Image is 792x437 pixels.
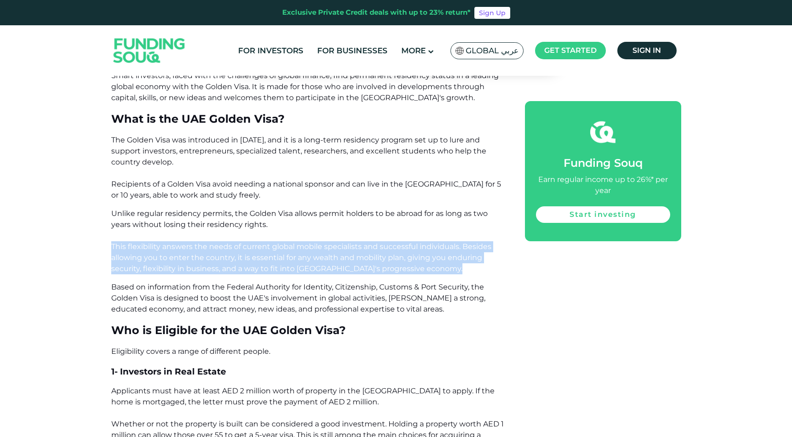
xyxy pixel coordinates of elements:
[401,46,426,55] span: More
[617,42,677,59] a: Sign in
[111,136,501,199] span: The Golden Visa was introduced in [DATE], and it is a long-term residency program set up to lure ...
[111,71,499,102] span: Smart investors, faced with the challenges of global finance, find permanent residency status in ...
[466,45,519,56] span: Global عربي
[111,209,491,273] span: Unlike regular residency permits, the Golden Visa allows permit holders to be abroad for as long ...
[236,43,306,58] a: For Investors
[111,347,270,356] span: Eligibility covers a range of different people.
[590,119,615,145] img: fsicon
[456,47,464,55] img: SA Flag
[111,283,485,313] span: Based on information from the Federal Authority for Identity, Citizenship, Customs & Port Securit...
[111,112,285,125] span: What is the UAE Golden Visa?
[544,46,597,55] span: Get started
[536,174,670,196] div: Earn regular income up to 26%* per year
[474,7,510,19] a: Sign Up
[315,43,390,58] a: For Businesses
[282,7,471,18] div: Exclusive Private Credit deals with up to 23% return*
[536,206,670,223] a: Start investing
[632,46,661,55] span: Sign in
[111,366,226,377] span: 1- Investors in Real Estate
[564,156,643,170] span: Funding Souq
[104,28,194,74] img: Logo
[111,323,346,337] span: Who is Eligible for the UAE Golden Visa?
